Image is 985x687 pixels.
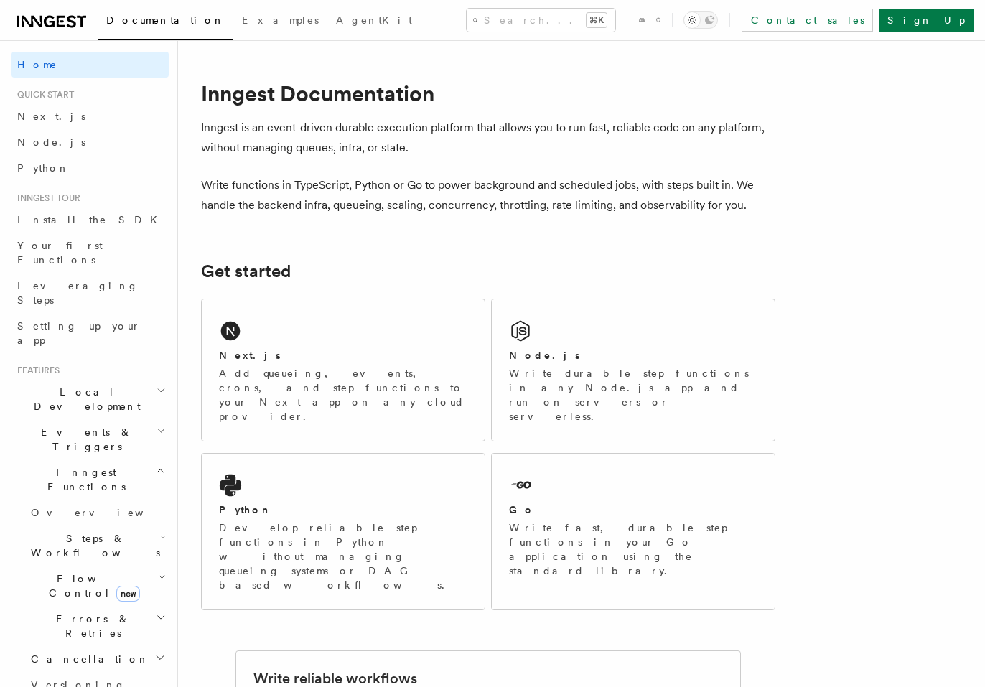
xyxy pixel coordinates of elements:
[467,9,615,32] button: Search...⌘K
[509,520,757,578] p: Write fast, durable step functions in your Go application using the standard library.
[327,4,421,39] a: AgentKit
[11,207,169,233] a: Install the SDK
[11,155,169,181] a: Python
[11,89,74,101] span: Quick start
[11,129,169,155] a: Node.js
[11,233,169,273] a: Your first Functions
[201,175,775,215] p: Write functions in TypeScript, Python or Go to power background and scheduled jobs, with steps bu...
[201,299,485,441] a: Next.jsAdd queueing, events, crons, and step functions to your Next app on any cloud provider.
[11,419,169,459] button: Events & Triggers
[17,57,57,72] span: Home
[11,192,80,204] span: Inngest tour
[219,520,467,592] p: Develop reliable step functions in Python without managing queueing systems or DAG based workflows.
[491,299,775,441] a: Node.jsWrite durable step functions in any Node.js app and run on servers or serverless.
[742,9,873,32] a: Contact sales
[11,313,169,353] a: Setting up your app
[17,136,85,148] span: Node.js
[201,261,291,281] a: Get started
[17,240,103,266] span: Your first Functions
[233,4,327,39] a: Examples
[11,465,155,494] span: Inngest Functions
[11,425,157,454] span: Events & Triggers
[106,14,225,26] span: Documentation
[25,500,169,525] a: Overview
[509,366,757,424] p: Write durable step functions in any Node.js app and run on servers or serverless.
[242,14,319,26] span: Examples
[25,571,158,600] span: Flow Control
[25,652,149,666] span: Cancellation
[201,453,485,610] a: PythonDevelop reliable step functions in Python without managing queueing systems or DAG based wo...
[17,320,141,346] span: Setting up your app
[17,214,166,225] span: Install the SDK
[219,503,272,517] h2: Python
[116,586,140,602] span: new
[17,162,70,174] span: Python
[219,366,467,424] p: Add queueing, events, crons, and step functions to your Next app on any cloud provider.
[25,646,169,672] button: Cancellation
[587,13,607,27] kbd: ⌘K
[201,80,775,106] h1: Inngest Documentation
[31,507,179,518] span: Overview
[491,453,775,610] a: GoWrite fast, durable step functions in your Go application using the standard library.
[25,566,169,606] button: Flow Controlnew
[25,525,169,566] button: Steps & Workflows
[509,348,580,363] h2: Node.js
[11,103,169,129] a: Next.js
[879,9,974,32] a: Sign Up
[98,4,233,40] a: Documentation
[201,118,775,158] p: Inngest is an event-driven durable execution platform that allows you to run fast, reliable code ...
[25,612,156,640] span: Errors & Retries
[11,379,169,419] button: Local Development
[25,606,169,646] button: Errors & Retries
[336,14,412,26] span: AgentKit
[11,273,169,313] a: Leveraging Steps
[17,111,85,122] span: Next.js
[11,52,169,78] a: Home
[509,503,535,517] h2: Go
[683,11,718,29] button: Toggle dark mode
[219,348,281,363] h2: Next.js
[11,459,169,500] button: Inngest Functions
[11,385,157,413] span: Local Development
[11,365,60,376] span: Features
[25,531,160,560] span: Steps & Workflows
[17,280,139,306] span: Leveraging Steps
